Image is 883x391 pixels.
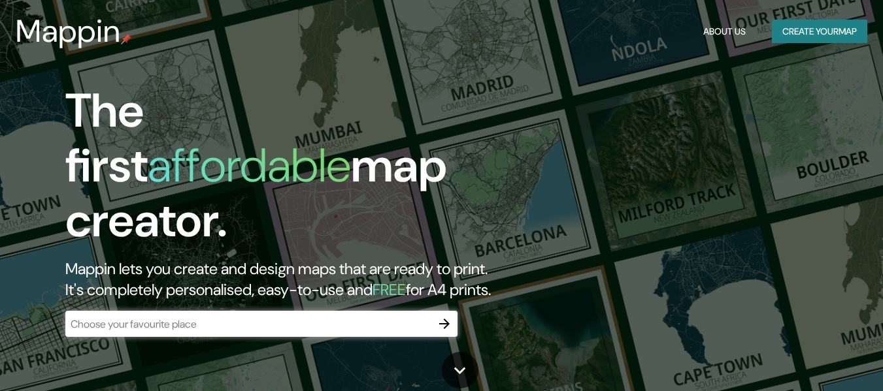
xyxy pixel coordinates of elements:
button: About Us [698,20,751,44]
h3: Mappin [16,13,121,50]
h5: FREE [373,279,406,300]
input: Choose your favourite place [65,317,431,332]
h1: affordable [148,135,351,196]
img: mappin-pin [121,34,131,44]
button: Create yourmap [772,20,867,44]
h1: The first map creator. [65,84,507,258]
h2: Mappin lets you create and design maps that are ready to print. It's completely personalised, eas... [65,258,507,300]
